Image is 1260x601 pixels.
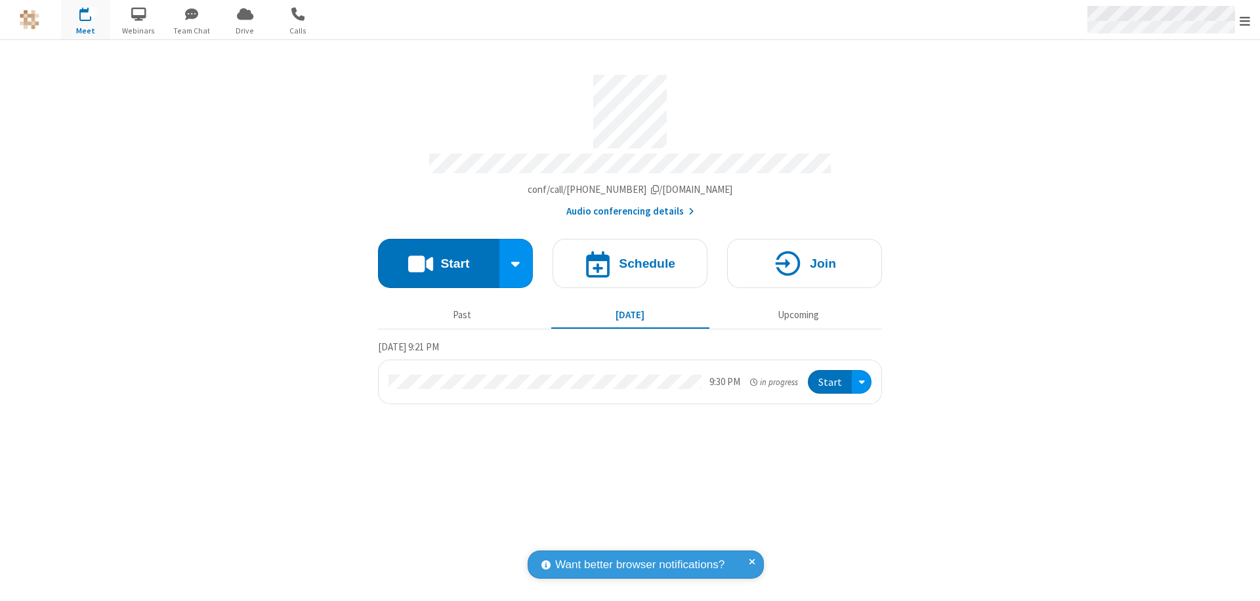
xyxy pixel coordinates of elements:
[528,183,733,196] span: Copy my meeting room link
[89,7,97,17] div: 1
[555,556,724,573] span: Want better browser notifications?
[719,302,877,327] button: Upcoming
[220,25,270,37] span: Drive
[378,339,882,405] section: Today's Meetings
[852,370,871,394] div: Open menu
[167,25,217,37] span: Team Chat
[750,376,798,388] em: in progress
[551,302,709,327] button: [DATE]
[114,25,163,37] span: Webinars
[440,257,469,270] h4: Start
[61,25,110,37] span: Meet
[378,65,882,219] section: Account details
[619,257,675,270] h4: Schedule
[808,370,852,394] button: Start
[383,302,541,327] button: Past
[810,257,836,270] h4: Join
[727,239,882,288] button: Join
[709,375,740,390] div: 9:30 PM
[528,182,733,197] button: Copy my meeting room linkCopy my meeting room link
[20,10,39,30] img: QA Selenium DO NOT DELETE OR CHANGE
[499,239,534,288] div: Start conference options
[274,25,323,37] span: Calls
[378,341,439,353] span: [DATE] 9:21 PM
[566,204,694,219] button: Audio conferencing details
[553,239,707,288] button: Schedule
[378,239,499,288] button: Start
